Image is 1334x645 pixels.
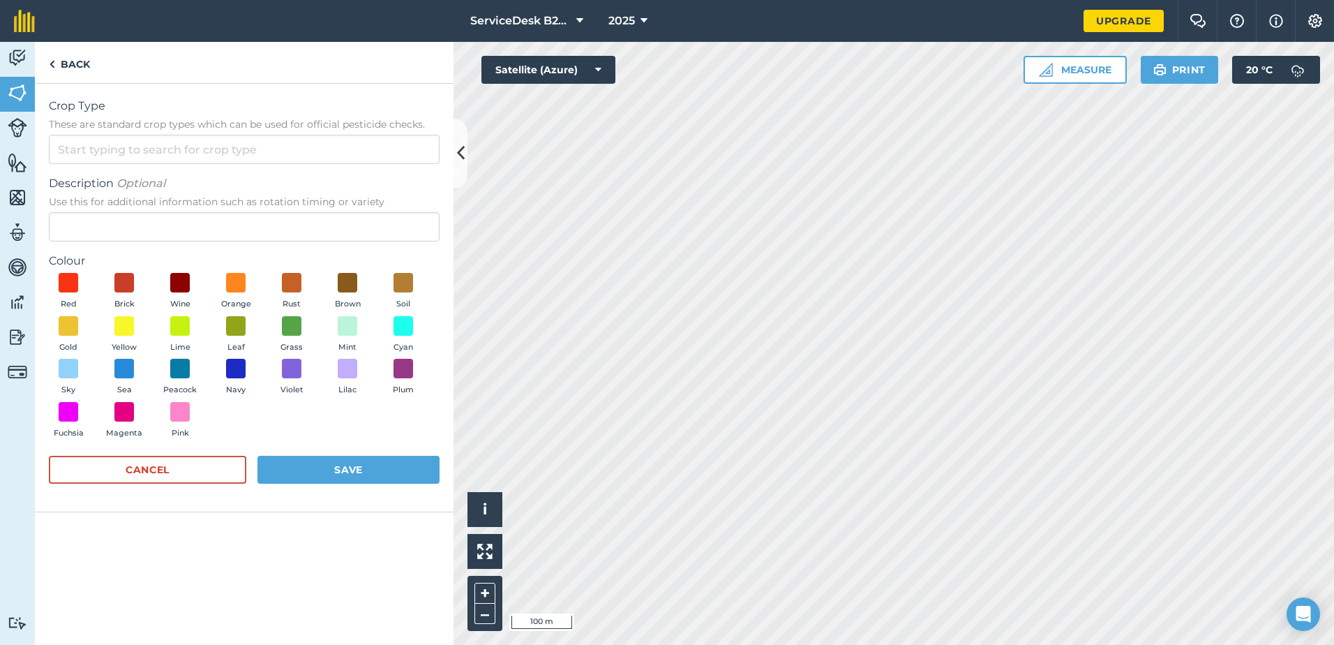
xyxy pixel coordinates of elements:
[8,47,27,68] img: svg+xml;base64,PD94bWwgdmVyc2lvbj0iMS4wIiBlbmNvZGluZz0idXRmLTgiPz4KPCEtLSBHZW5lcmF0b3I6IEFkb2JlIE...
[8,82,27,103] img: svg+xml;base64,PHN2ZyB4bWxucz0iaHR0cDovL3d3dy53My5vcmcvMjAwMC9zdmciIHdpZHRoPSI1NiIgaGVpZ2h0PSI2MC...
[1141,56,1219,84] button: Print
[105,402,144,440] button: Magenta
[283,298,301,311] span: Rust
[221,298,251,311] span: Orange
[272,359,311,396] button: Violet
[226,384,246,396] span: Navy
[49,56,55,73] img: svg+xml;base64,PHN2ZyB4bWxucz0iaHR0cDovL3d3dy53My5vcmcvMjAwMC9zdmciIHdpZHRoPSI5IiBoZWlnaHQ9IjI0Ii...
[112,341,137,354] span: Yellow
[394,341,413,354] span: Cyan
[8,362,27,382] img: svg+xml;base64,PD94bWwgdmVyc2lvbj0iMS4wIiBlbmNvZGluZz0idXRmLTgiPz4KPCEtLSBHZW5lcmF0b3I6IEFkb2JlIE...
[272,273,311,311] button: Rust
[280,384,303,396] span: Violet
[49,273,88,311] button: Red
[8,118,27,138] img: svg+xml;base64,PD94bWwgdmVyc2lvbj0iMS4wIiBlbmNvZGluZz0idXRmLTgiPz4KPCEtLSBHZW5lcmF0b3I6IEFkb2JlIE...
[216,316,255,354] button: Leaf
[338,341,357,354] span: Mint
[477,544,493,559] img: Four arrows, one pointing top left, one top right, one bottom right and the last bottom left
[396,298,410,311] span: Soil
[49,98,440,114] span: Crop Type
[49,117,440,131] span: These are standard crop types which can be used for official pesticide checks.
[1284,56,1312,84] img: svg+xml;base64,PD94bWwgdmVyc2lvbj0iMS4wIiBlbmNvZGluZz0idXRmLTgiPz4KPCEtLSBHZW5lcmF0b3I6IEFkb2JlIE...
[8,152,27,173] img: svg+xml;base64,PHN2ZyB4bWxucz0iaHR0cDovL3d3dy53My5vcmcvMjAwMC9zdmciIHdpZHRoPSI1NiIgaGVpZ2h0PSI2MC...
[8,222,27,243] img: svg+xml;base64,PD94bWwgdmVyc2lvbj0iMS4wIiBlbmNvZGluZz0idXRmLTgiPz4KPCEtLSBHZW5lcmF0b3I6IEFkb2JlIE...
[328,316,367,354] button: Mint
[8,616,27,630] img: svg+xml;base64,PD94bWwgdmVyc2lvbj0iMS4wIiBlbmNvZGluZz0idXRmLTgiPz4KPCEtLSBHZW5lcmF0b3I6IEFkb2JlIE...
[105,273,144,311] button: Brick
[172,427,189,440] span: Pink
[470,13,571,29] span: ServiceDesk B2B - Ag Services
[117,384,132,396] span: Sea
[216,359,255,396] button: Navy
[170,341,190,354] span: Lime
[8,292,27,313] img: svg+xml;base64,PD94bWwgdmVyc2lvbj0iMS4wIiBlbmNvZGluZz0idXRmLTgiPz4KPCEtLSBHZW5lcmF0b3I6IEFkb2JlIE...
[14,10,35,32] img: fieldmargin Logo
[49,135,440,164] input: Start typing to search for crop type
[328,273,367,311] button: Brown
[160,359,200,396] button: Peacock
[49,359,88,396] button: Sky
[1229,14,1245,28] img: A question mark icon
[163,384,197,396] span: Peacock
[8,257,27,278] img: svg+xml;base64,PD94bWwgdmVyc2lvbj0iMS4wIiBlbmNvZGluZz0idXRmLTgiPz4KPCEtLSBHZW5lcmF0b3I6IEFkb2JlIE...
[106,427,142,440] span: Magenta
[49,195,440,209] span: Use this for additional information such as rotation timing or variety
[61,298,77,311] span: Red
[1153,61,1167,78] img: svg+xml;base64,PHN2ZyB4bWxucz0iaHR0cDovL3d3dy53My5vcmcvMjAwMC9zdmciIHdpZHRoPSIxOSIgaGVpZ2h0PSIyNC...
[257,456,440,484] button: Save
[1307,14,1324,28] img: A cog icon
[474,583,495,604] button: +
[114,298,135,311] span: Brick
[608,13,635,29] span: 2025
[335,298,361,311] span: Brown
[384,316,423,354] button: Cyan
[117,177,165,190] em: Optional
[49,253,440,269] label: Colour
[328,359,367,396] button: Lilac
[160,316,200,354] button: Lime
[1246,56,1273,84] span: 20 ° C
[384,359,423,396] button: Plum
[272,316,311,354] button: Grass
[216,273,255,311] button: Orange
[338,384,357,396] span: Lilac
[61,384,75,396] span: Sky
[483,501,487,518] span: i
[49,175,440,192] span: Description
[59,341,77,354] span: Gold
[474,604,495,624] button: –
[1269,13,1283,29] img: svg+xml;base64,PHN2ZyB4bWxucz0iaHR0cDovL3d3dy53My5vcmcvMjAwMC9zdmciIHdpZHRoPSIxNyIgaGVpZ2h0PSIxNy...
[170,298,190,311] span: Wine
[467,492,502,527] button: i
[35,42,104,83] a: Back
[8,187,27,208] img: svg+xml;base64,PHN2ZyB4bWxucz0iaHR0cDovL3d3dy53My5vcmcvMjAwMC9zdmciIHdpZHRoPSI1NiIgaGVpZ2h0PSI2MC...
[160,402,200,440] button: Pink
[280,341,303,354] span: Grass
[1190,14,1206,28] img: Two speech bubbles overlapping with the left bubble in the forefront
[8,327,27,348] img: svg+xml;base64,PD94bWwgdmVyc2lvbj0iMS4wIiBlbmNvZGluZz0idXRmLTgiPz4KPCEtLSBHZW5lcmF0b3I6IEFkb2JlIE...
[481,56,615,84] button: Satellite (Azure)
[105,316,144,354] button: Yellow
[1024,56,1127,84] button: Measure
[49,456,246,484] button: Cancel
[1232,56,1320,84] button: 20 °C
[160,273,200,311] button: Wine
[105,359,144,396] button: Sea
[227,341,245,354] span: Leaf
[1039,63,1053,77] img: Ruler icon
[1084,10,1164,32] a: Upgrade
[384,273,423,311] button: Soil
[1287,598,1320,631] div: Open Intercom Messenger
[54,427,84,440] span: Fuchsia
[49,316,88,354] button: Gold
[393,384,414,396] span: Plum
[49,402,88,440] button: Fuchsia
